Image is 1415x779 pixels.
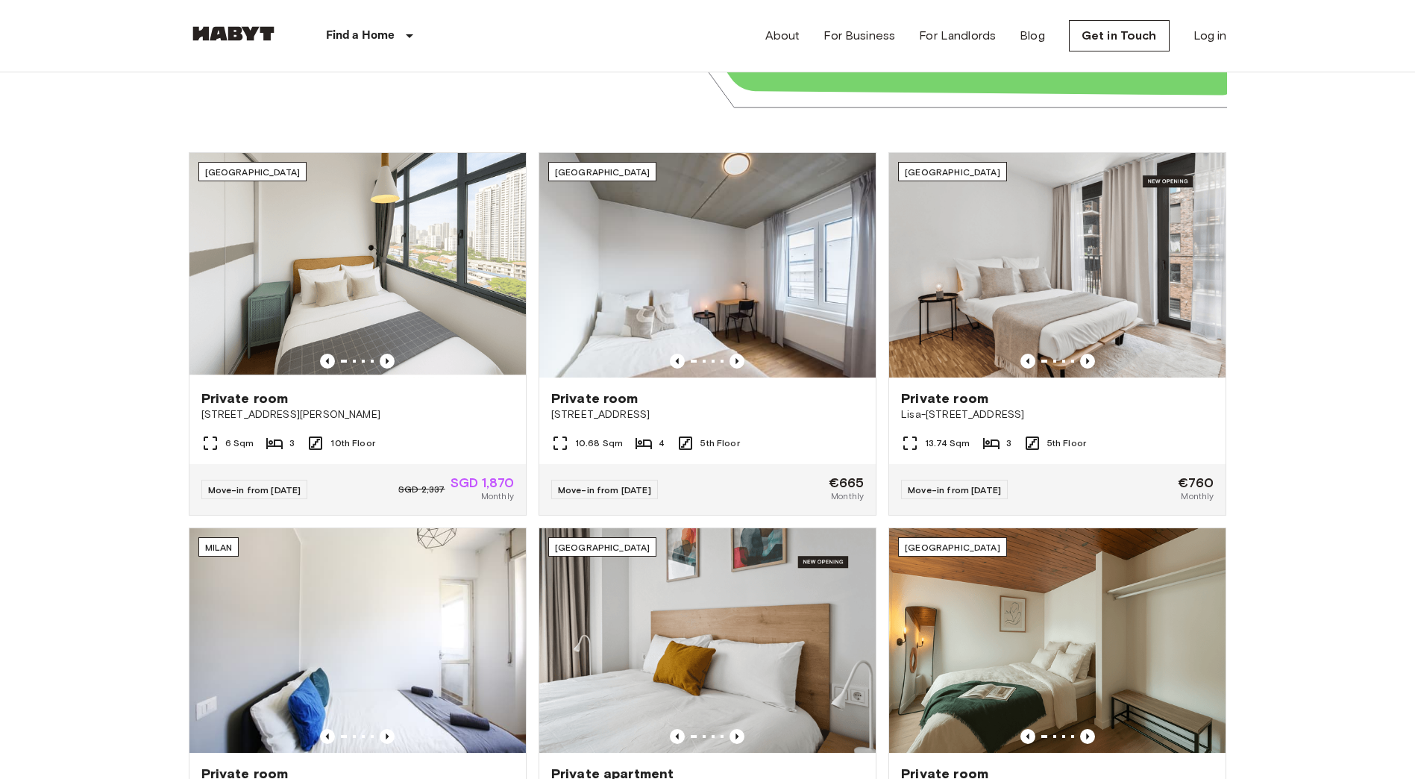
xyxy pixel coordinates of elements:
[330,437,375,450] span: 10th Floor
[889,528,1226,753] img: Marketing picture of unit FR-18-011-001-012
[1020,27,1045,45] a: Blog
[555,166,650,178] span: [GEOGRAPHIC_DATA]
[901,389,988,407] span: Private room
[1069,20,1170,51] a: Get in Touch
[326,27,395,45] p: Find a Home
[481,489,514,503] span: Monthly
[189,26,278,41] img: Habyt
[398,483,445,496] span: SGD 2,337
[1006,437,1011,450] span: 3
[1178,476,1214,489] span: €760
[380,354,395,369] button: Previous image
[925,437,970,450] span: 13.74 Sqm
[670,354,685,369] button: Previous image
[201,389,289,407] span: Private room
[189,528,526,753] img: Marketing picture of unit IT-14-111-001-006
[829,476,865,489] span: €665
[201,407,514,422] span: [STREET_ADDRESS][PERSON_NAME]
[905,166,1000,178] span: [GEOGRAPHIC_DATA]
[730,354,744,369] button: Previous image
[889,153,1226,378] img: Marketing picture of unit DE-01-489-505-002
[700,437,739,450] span: 5th Floor
[205,542,233,553] span: Milan
[1020,729,1035,744] button: Previous image
[558,484,651,495] span: Move-in from [DATE]
[289,437,295,450] span: 3
[670,729,685,744] button: Previous image
[208,484,301,495] span: Move-in from [DATE]
[765,27,800,45] a: About
[555,542,650,553] span: [GEOGRAPHIC_DATA]
[225,437,254,450] span: 6 Sqm
[320,729,335,744] button: Previous image
[1181,489,1214,503] span: Monthly
[730,729,744,744] button: Previous image
[539,528,876,753] img: Marketing picture of unit ES-15-102-734-001
[1020,354,1035,369] button: Previous image
[380,729,395,744] button: Previous image
[831,489,864,503] span: Monthly
[189,153,526,378] img: Marketing picture of unit SG-01-116-001-02
[1080,729,1095,744] button: Previous image
[1080,354,1095,369] button: Previous image
[539,152,876,516] a: Marketing picture of unit DE-04-037-026-03QPrevious imagePrevious image[GEOGRAPHIC_DATA]Private r...
[901,407,1214,422] span: Lisa-[STREET_ADDRESS]
[451,476,513,489] span: SGD 1,870
[888,152,1226,516] a: Marketing picture of unit DE-01-489-505-002Previous imagePrevious image[GEOGRAPHIC_DATA]Private r...
[539,153,876,378] img: Marketing picture of unit DE-04-037-026-03Q
[575,437,623,450] span: 10.68 Sqm
[908,484,1001,495] span: Move-in from [DATE]
[551,389,639,407] span: Private room
[905,542,1000,553] span: [GEOGRAPHIC_DATA]
[659,437,665,450] span: 4
[320,354,335,369] button: Previous image
[919,27,996,45] a: For Landlords
[1047,437,1086,450] span: 5th Floor
[189,152,527,516] a: Marketing picture of unit SG-01-116-001-02Previous imagePrevious image[GEOGRAPHIC_DATA]Private ro...
[551,407,864,422] span: [STREET_ADDRESS]
[205,166,301,178] span: [GEOGRAPHIC_DATA]
[823,27,895,45] a: For Business
[1193,27,1227,45] a: Log in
